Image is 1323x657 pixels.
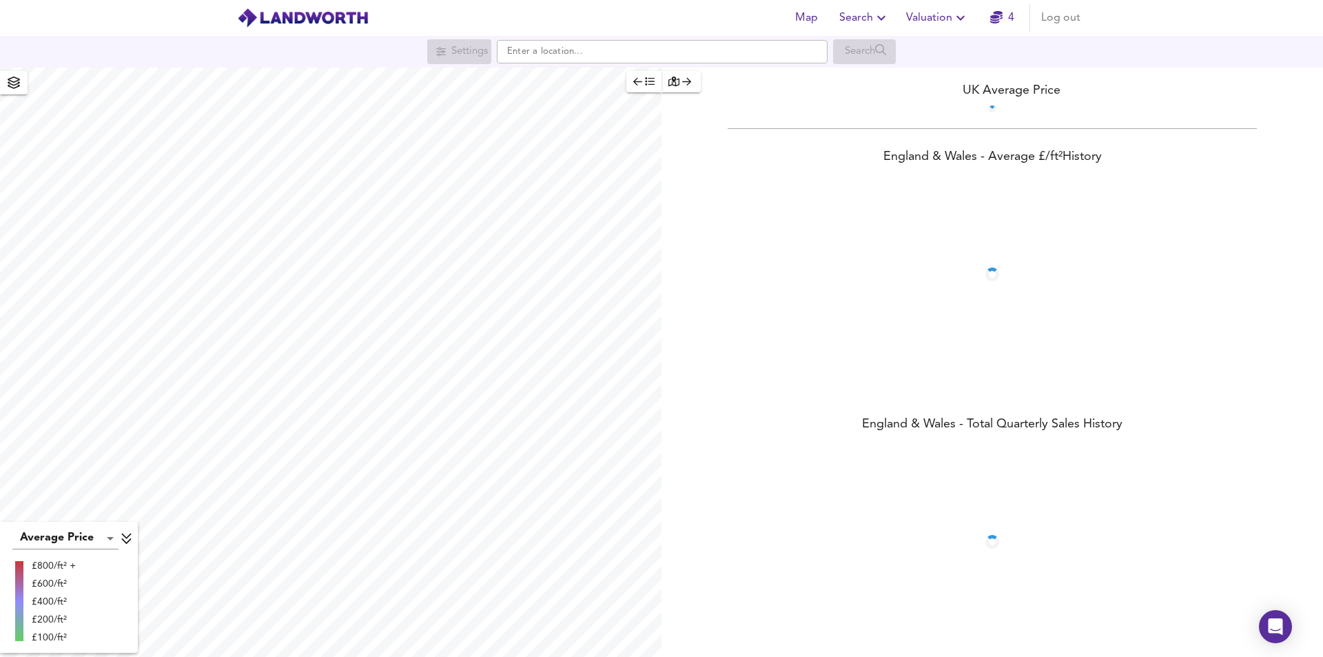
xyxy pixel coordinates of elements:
[661,81,1323,100] div: UK Average Price
[790,8,823,28] span: Map
[901,4,974,32] button: Valuation
[661,148,1323,168] div: England & Wales - Average £/ ft² History
[1259,610,1292,643] div: Open Intercom Messenger
[834,4,895,32] button: Search
[32,577,76,591] div: £600/ft²
[833,39,896,64] div: Search for a location first or explore the map
[427,39,491,64] div: Search for a location first or explore the map
[839,8,890,28] span: Search
[980,4,1024,32] button: 4
[661,416,1323,435] div: England & Wales - Total Quarterly Sales History
[784,4,828,32] button: Map
[990,8,1014,28] a: 4
[12,527,119,549] div: Average Price
[32,559,76,573] div: £800/ft² +
[32,631,76,645] div: £100/ft²
[497,40,828,63] input: Enter a location...
[32,613,76,627] div: £200/ft²
[237,8,369,28] img: logo
[906,8,969,28] span: Valuation
[32,595,76,609] div: £400/ft²
[1041,8,1080,28] span: Log out
[1036,4,1086,32] button: Log out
